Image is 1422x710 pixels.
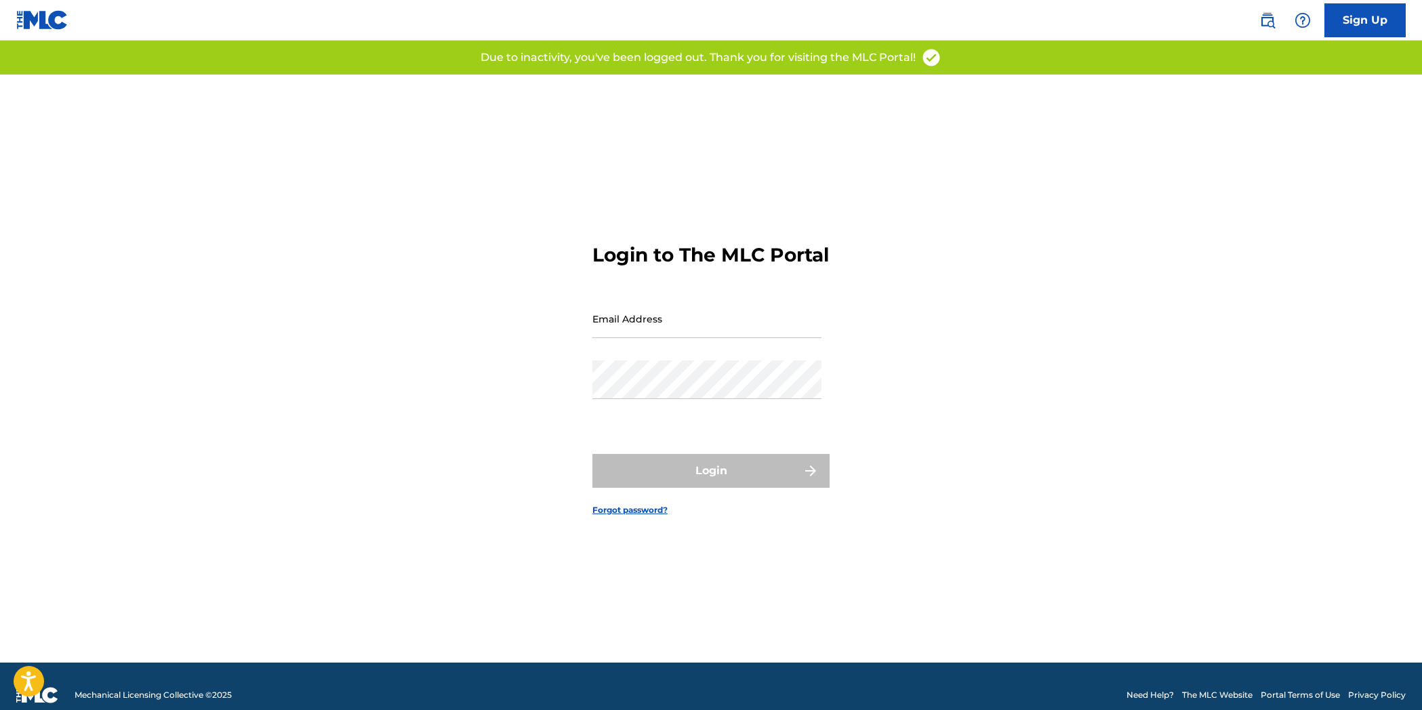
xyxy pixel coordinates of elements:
[1289,7,1316,34] div: Help
[16,687,58,703] img: logo
[1295,12,1311,28] img: help
[75,689,232,701] span: Mechanical Licensing Collective © 2025
[1182,689,1253,701] a: The MLC Website
[592,243,829,267] h3: Login to The MLC Portal
[921,47,941,68] img: access
[1348,689,1406,701] a: Privacy Policy
[16,10,68,30] img: MLC Logo
[1324,3,1406,37] a: Sign Up
[481,49,916,66] p: Due to inactivity, you've been logged out. Thank you for visiting the MLC Portal!
[1254,7,1281,34] a: Public Search
[1126,689,1174,701] a: Need Help?
[1259,12,1276,28] img: search
[1261,689,1340,701] a: Portal Terms of Use
[592,504,668,516] a: Forgot password?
